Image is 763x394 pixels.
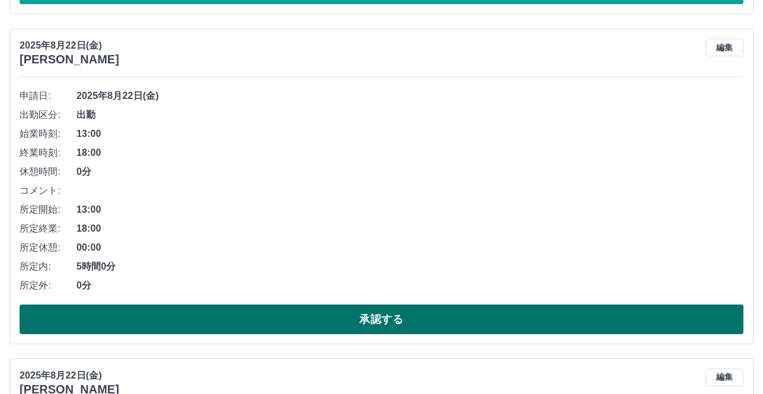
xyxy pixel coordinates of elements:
[76,146,743,160] span: 18:00
[20,241,76,255] span: 所定休憩:
[76,165,743,179] span: 0分
[20,127,76,141] span: 始業時刻:
[20,39,119,53] p: 2025年8月22日(金)
[20,305,743,334] button: 承認する
[20,89,76,103] span: 申請日:
[20,278,76,293] span: 所定外:
[20,369,119,383] p: 2025年8月22日(金)
[20,222,76,236] span: 所定終業:
[76,241,743,255] span: 00:00
[76,89,743,103] span: 2025年8月22日(金)
[76,278,743,293] span: 0分
[76,108,743,122] span: 出勤
[705,39,743,56] button: 編集
[20,146,76,160] span: 終業時刻:
[20,108,76,122] span: 出勤区分:
[20,165,76,179] span: 休憩時間:
[20,203,76,217] span: 所定開始:
[76,222,743,236] span: 18:00
[20,184,76,198] span: コメント:
[76,260,743,274] span: 5時間0分
[705,369,743,386] button: 編集
[76,127,743,141] span: 13:00
[20,260,76,274] span: 所定内:
[76,203,743,217] span: 13:00
[20,53,119,66] h3: [PERSON_NAME]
